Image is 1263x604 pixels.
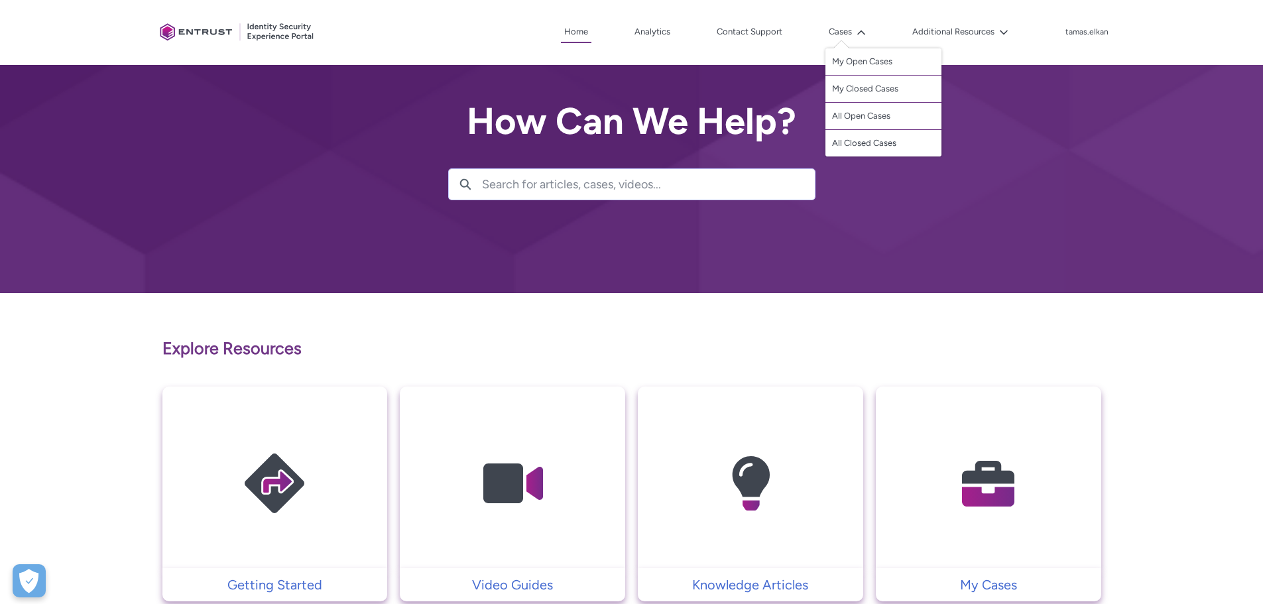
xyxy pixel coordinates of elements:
[631,22,674,42] a: Analytics, opens in new tab
[162,575,388,595] a: Getting Started
[1065,25,1109,38] button: User Profile tamas.elkan
[688,412,813,555] img: Knowledge Articles
[449,169,482,200] button: Search
[926,412,1052,555] img: My Cases
[13,564,46,597] button: Open Preferences
[400,575,625,595] a: Video Guides
[825,130,941,156] a: All Closed Cases
[1065,28,1109,37] p: tamas.elkan
[482,169,815,200] input: Search for articles, cases, videos...
[561,22,591,43] a: Home
[882,575,1095,595] p: My Cases
[825,22,869,42] button: Cases
[13,564,46,597] div: Cookie Preferences
[825,103,941,130] a: All Open Cases
[825,76,941,103] a: My Closed Cases
[825,48,941,76] a: My Open Cases
[448,101,815,142] h2: How Can We Help?
[644,575,857,595] p: Knowledge Articles
[162,336,1101,361] p: Explore Resources
[169,575,381,595] p: Getting Started
[909,22,1012,42] button: Additional Resources
[876,575,1101,595] a: My Cases
[406,575,619,595] p: Video Guides
[450,412,575,555] img: Video Guides
[713,22,786,42] a: Contact Support
[1202,543,1263,604] iframe: Qualified Messenger
[211,412,337,555] img: Getting Started
[638,575,863,595] a: Knowledge Articles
